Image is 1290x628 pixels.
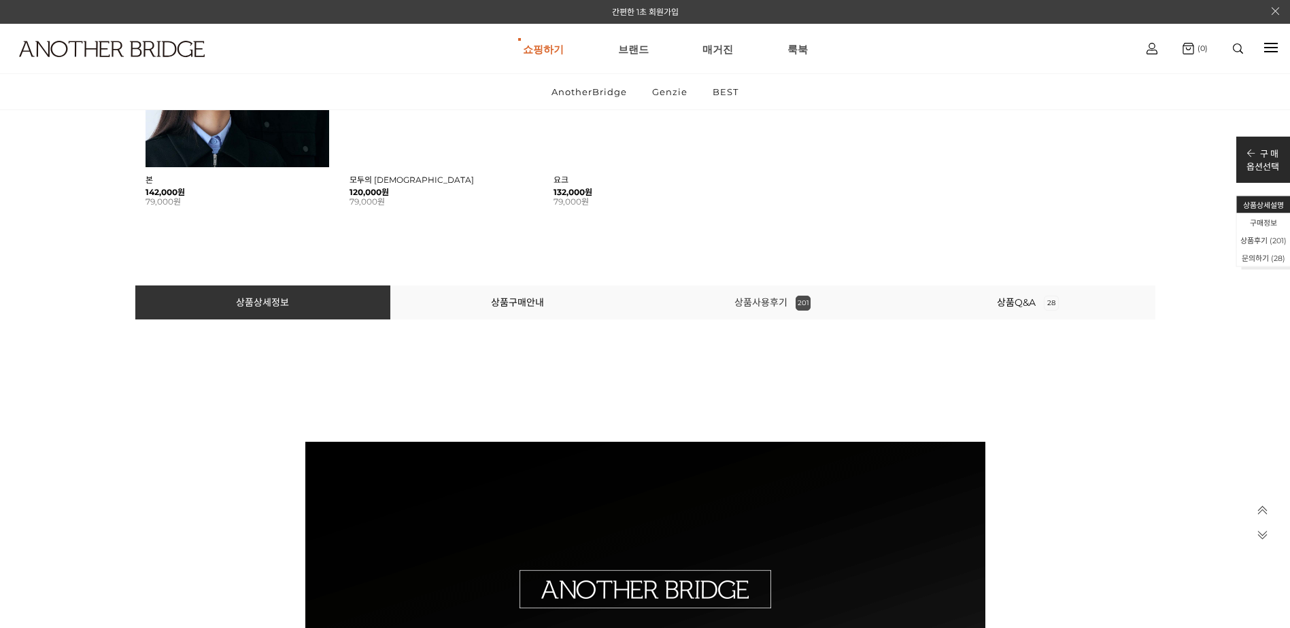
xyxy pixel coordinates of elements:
[1183,43,1208,54] a: (0)
[1044,296,1059,311] span: 28
[702,24,733,73] a: 매거진
[146,175,153,185] a: 본
[1272,236,1284,245] span: 201
[124,452,141,463] span: 대화
[4,431,90,465] a: 홈
[787,24,808,73] a: 룩북
[554,197,737,207] li: 79,000원
[19,41,205,57] img: logo
[734,296,811,309] a: 상품사용후기
[146,188,329,198] strong: 142,000원
[90,431,175,465] a: 대화
[1246,160,1279,173] p: 옵션선택
[554,188,737,198] strong: 132,000원
[43,451,51,462] span: 홈
[997,296,1059,309] a: 상품Q&A
[701,74,750,109] a: BEST
[491,296,544,309] a: 상품구매안내
[210,451,226,462] span: 설정
[554,175,568,185] a: 요크
[350,175,474,185] a: 모두의 [DEMOGRAPHIC_DATA]
[641,74,699,109] a: Genzie
[7,41,201,90] a: logo
[350,188,533,198] strong: 120,000원
[523,24,564,73] a: 쇼핑하기
[1183,43,1194,54] img: cart
[1147,43,1157,54] img: cart
[540,74,639,109] a: AnotherBridge
[612,7,679,17] a: 간편한 1초 회원가입
[1194,43,1208,53] span: (0)
[146,197,329,207] li: 79,000원
[618,24,649,73] a: 브랜드
[1246,147,1279,160] p: 구 매
[175,431,261,465] a: 설정
[350,197,533,207] li: 79,000원
[1233,43,1243,54] img: search
[236,296,289,309] a: 상품상세정보
[796,296,811,311] span: 201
